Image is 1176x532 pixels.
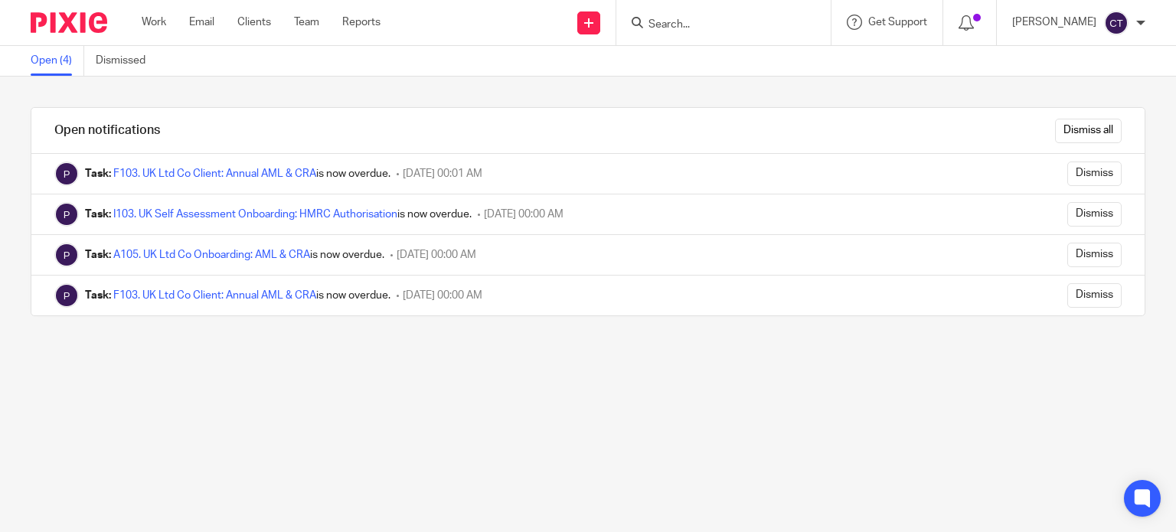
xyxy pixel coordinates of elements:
[342,15,381,30] a: Reports
[85,290,111,301] b: Task:
[189,15,214,30] a: Email
[1104,11,1129,35] img: svg%3E
[868,17,927,28] span: Get Support
[403,290,482,301] span: [DATE] 00:00 AM
[85,166,390,181] div: is now overdue.
[1067,243,1122,267] input: Dismiss
[403,168,482,179] span: [DATE] 00:01 AM
[85,247,384,263] div: is now overdue.
[54,162,79,186] img: Pixie
[1067,162,1122,186] input: Dismiss
[54,243,79,267] img: Pixie
[1055,119,1122,143] input: Dismiss all
[237,15,271,30] a: Clients
[1067,202,1122,227] input: Dismiss
[54,122,160,139] h1: Open notifications
[113,209,397,220] a: I103. UK Self Assessment Onboarding: HMRC Authorisation
[85,207,472,222] div: is now overdue.
[85,288,390,303] div: is now overdue.
[85,250,111,260] b: Task:
[113,290,316,301] a: F103. UK Ltd Co Client: Annual AML & CRA
[113,250,310,260] a: A105. UK Ltd Co Onboarding: AML & CRA
[142,15,166,30] a: Work
[85,168,111,179] b: Task:
[647,18,785,32] input: Search
[85,209,111,220] b: Task:
[113,168,316,179] a: F103. UK Ltd Co Client: Annual AML & CRA
[484,209,563,220] span: [DATE] 00:00 AM
[1067,283,1122,308] input: Dismiss
[31,46,84,76] a: Open (4)
[96,46,157,76] a: Dismissed
[54,283,79,308] img: Pixie
[31,12,107,33] img: Pixie
[54,202,79,227] img: Pixie
[1012,15,1096,30] p: [PERSON_NAME]
[397,250,476,260] span: [DATE] 00:00 AM
[294,15,319,30] a: Team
